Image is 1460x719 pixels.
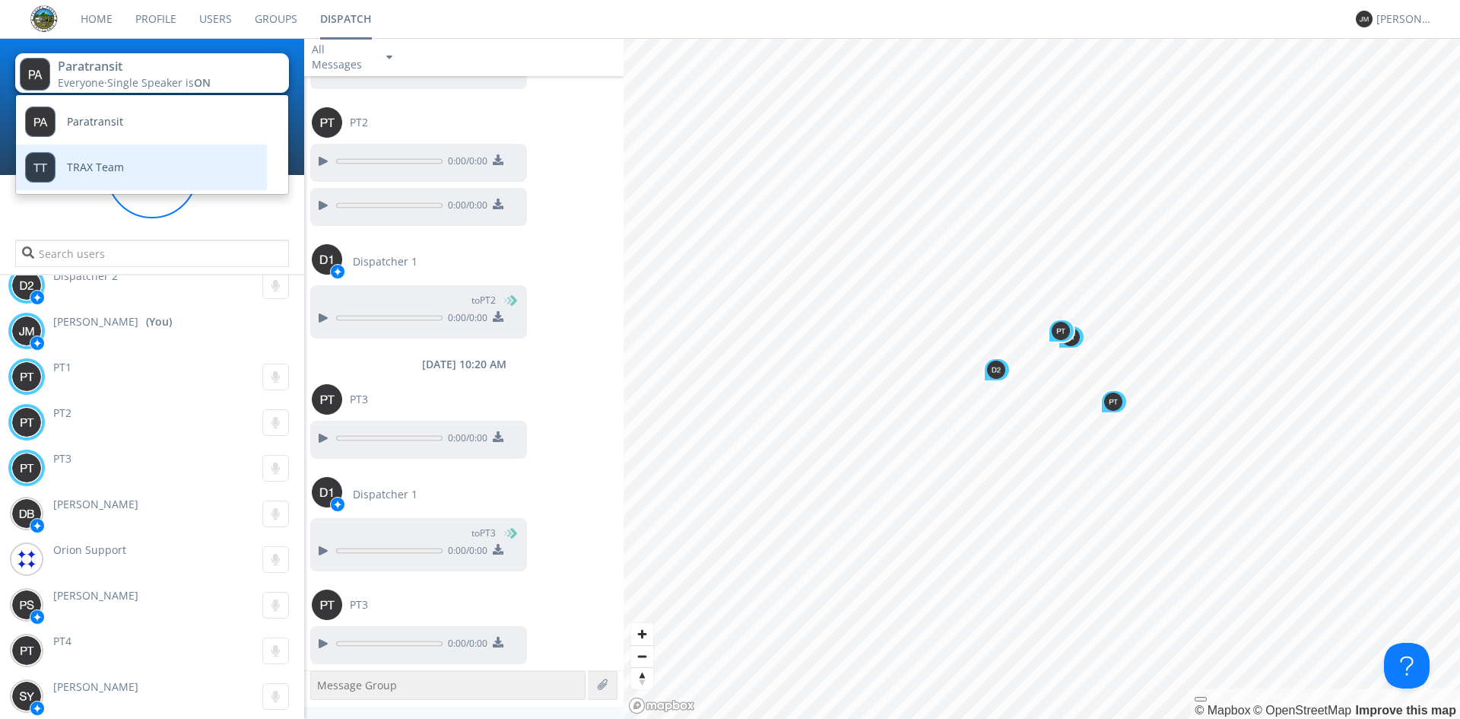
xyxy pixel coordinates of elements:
[11,681,42,711] img: 373638.png
[146,314,172,329] div: (You)
[312,244,342,275] img: 373638.png
[350,597,368,612] span: PT3
[493,154,503,165] img: download media button
[312,107,342,138] img: 373638.png
[11,361,42,392] img: 373638.png
[15,53,289,93] button: ParatransitEveryone·Single Speaker isON
[11,635,42,666] img: 373638.png
[350,115,368,130] span: PT2
[1104,393,1122,411] img: 373638.png
[312,590,342,620] img: 373638.png
[493,311,503,322] img: download media button
[353,487,417,502] span: Dispatcher 1
[11,407,42,437] img: 373638.png
[443,154,487,171] span: 0:00 / 0:00
[312,384,342,415] img: 373638.png
[1376,11,1433,27] div: [PERSON_NAME]
[304,357,624,372] div: [DATE] 10:20 AM
[53,542,126,557] span: Orion Support
[624,38,1460,719] canvas: Map
[11,590,42,620] img: 373638.png
[631,646,653,667] span: Zoom out
[987,361,1005,379] img: 373638.png
[443,637,487,654] span: 0:00 / 0:00
[1356,11,1373,27] img: 373638.png
[631,645,653,667] button: Zoom out
[53,588,138,603] span: [PERSON_NAME]
[58,75,229,91] div: Everyone ·
[15,240,289,267] input: Search users
[11,498,42,529] img: 373638.png
[631,668,653,689] span: Reset bearing to north
[493,637,503,647] img: download media button
[443,199,487,215] span: 0:00 / 0:00
[1253,704,1351,717] a: OpenStreetMap
[11,453,42,483] img: 373638.png
[631,623,653,645] button: Zoom in
[443,544,487,561] span: 0:00 / 0:00
[1384,643,1430,689] iframe: Toggle Customer Support
[443,311,487,328] span: 0:00 / 0:00
[471,294,496,307] span: to PT2
[1195,704,1250,717] a: Mapbox
[20,58,50,91] img: 373638.png
[350,392,368,407] span: PT3
[312,477,342,507] img: 373638.png
[1100,390,1128,414] div: Map marker
[11,544,42,574] img: 4bf8c2f6f693474a8944216438d012e7
[53,406,71,420] span: PT2
[194,75,211,90] span: ON
[53,451,71,466] span: PT3
[493,544,503,555] img: download media button
[15,94,289,195] ul: ParatransitEveryone·Single Speaker isON
[493,431,503,442] img: download media button
[312,42,373,72] div: All Messages
[58,58,229,75] div: Paratransit
[107,75,211,90] span: Single Speaker is
[1195,697,1207,702] button: Toggle attribution
[30,5,58,33] img: eaff3883dddd41549c1c66aca941a5e6
[443,431,487,448] span: 0:00 / 0:00
[67,162,124,173] span: TRAX Team
[11,270,42,301] img: 373638.png
[983,358,1011,382] div: Map marker
[53,634,71,648] span: PT4
[628,697,695,714] a: Mapbox logo
[1048,319,1075,343] div: Map marker
[53,497,138,511] span: [PERSON_NAME]
[53,679,138,694] span: [PERSON_NAME]
[471,527,496,540] span: to PT3
[67,116,123,128] span: Paratransit
[1052,322,1070,340] img: 373638.png
[53,360,71,374] span: PT1
[493,199,503,209] img: download media button
[386,56,392,59] img: caret-down-sm.svg
[631,667,653,689] button: Reset bearing to north
[353,254,417,269] span: Dispatcher 1
[53,314,138,329] span: [PERSON_NAME]
[11,316,42,346] img: 373638.png
[1356,704,1456,717] a: Map feedback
